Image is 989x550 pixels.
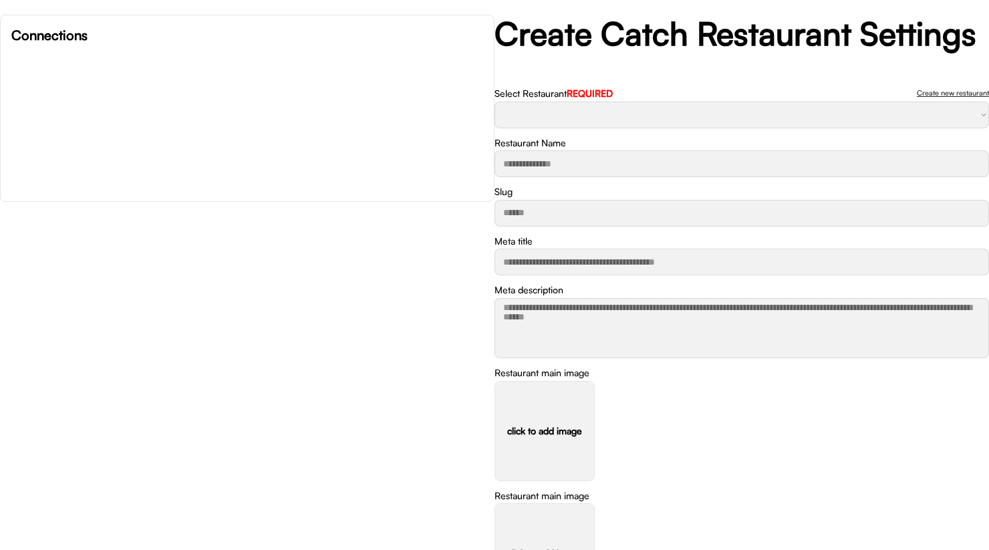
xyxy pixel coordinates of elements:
div: Restaurant Name [494,136,566,150]
h6: Connections [11,26,483,45]
div: Slug [494,185,513,198]
div: Select Restaurant [494,87,613,100]
div: Restaurant main image [494,366,589,380]
font: REQUIRED [567,88,613,99]
div: Meta title [494,235,533,248]
div: Restaurant main image [494,489,589,503]
div: Meta description [494,283,563,297]
h2: Create Catch Restaurant Settings [494,15,989,53]
div: Create new restaurant [917,90,989,97]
